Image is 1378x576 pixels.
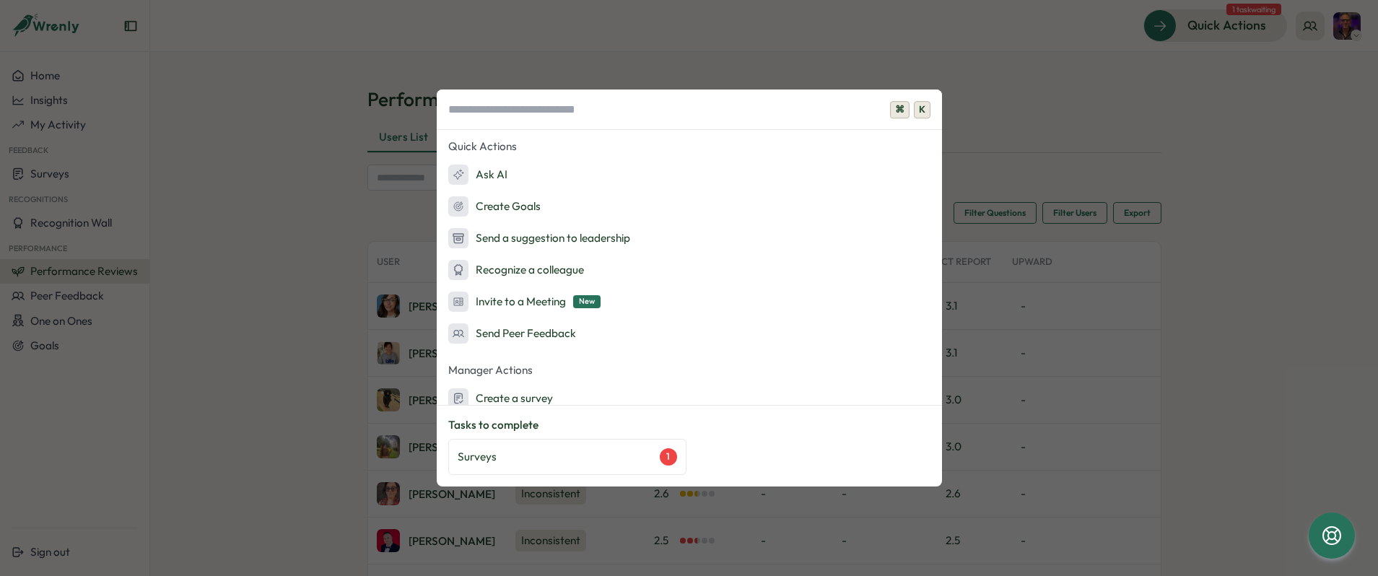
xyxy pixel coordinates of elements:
[448,228,630,248] div: Send a suggestion to leadership
[448,323,576,344] div: Send Peer Feedback
[437,359,942,381] p: Manager Actions
[573,295,601,307] span: New
[437,192,942,221] button: Create Goals
[448,260,584,280] div: Recognize a colleague
[437,136,942,157] p: Quick Actions
[458,449,497,465] p: Surveys
[437,384,942,413] button: Create a survey
[437,319,942,348] button: Send Peer Feedback
[437,256,942,284] button: Recognize a colleague
[437,224,942,253] button: Send a suggestion to leadership
[448,292,601,312] div: Invite to a Meeting
[448,417,930,433] p: Tasks to complete
[448,165,507,185] div: Ask AI
[448,388,553,409] div: Create a survey
[914,101,930,118] span: K
[890,101,910,118] span: ⌘
[660,448,677,466] div: 1
[437,160,942,189] button: Ask AI
[437,287,942,316] button: Invite to a MeetingNew
[448,196,541,217] div: Create Goals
